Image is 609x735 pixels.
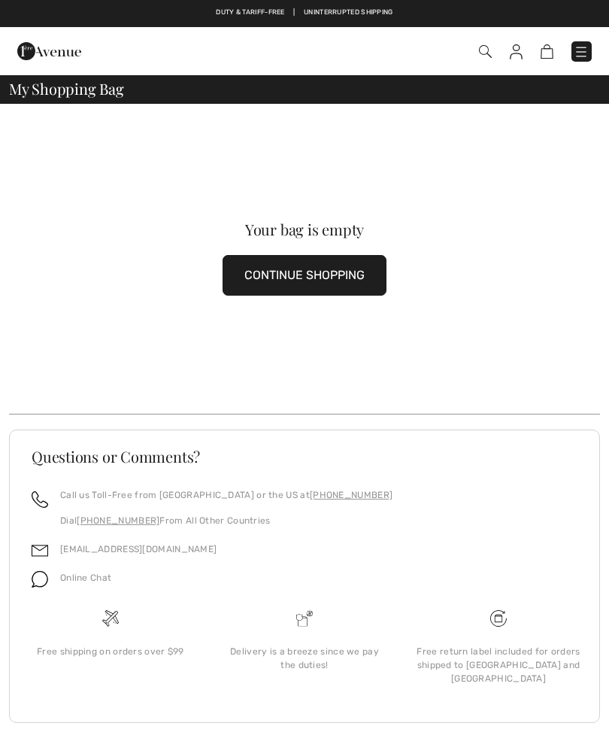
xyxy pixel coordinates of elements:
img: Delivery is a breeze since we pay the duties! [296,610,313,627]
img: Shopping Bag [541,44,553,59]
div: Your bag is empty [38,222,570,237]
h3: Questions or Comments? [32,449,577,464]
p: Call us Toll-Free from [GEOGRAPHIC_DATA] or the US at [60,488,392,502]
div: Free return label included for orders shipped to [GEOGRAPHIC_DATA] and [GEOGRAPHIC_DATA] [414,645,583,685]
a: [PHONE_NUMBER] [310,490,392,500]
img: call [32,491,48,508]
span: Online Chat [60,573,111,583]
a: [PHONE_NUMBER] [77,515,159,526]
p: Dial From All Other Countries [60,514,392,527]
div: Delivery is a breeze since we pay the duties! [220,645,389,672]
img: Free shipping on orders over $99 [490,610,507,627]
div: Free shipping on orders over $99 [26,645,195,658]
a: 1ère Avenue [17,43,81,57]
span: My Shopping Bag [9,81,124,96]
img: My Info [510,44,523,59]
img: Search [479,45,492,58]
button: CONTINUE SHOPPING [223,255,386,296]
a: [EMAIL_ADDRESS][DOMAIN_NAME] [60,544,217,554]
img: email [32,542,48,559]
img: 1ère Avenue [17,36,81,66]
img: Menu [574,44,589,59]
img: chat [32,571,48,588]
img: Free shipping on orders over $99 [102,610,119,627]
